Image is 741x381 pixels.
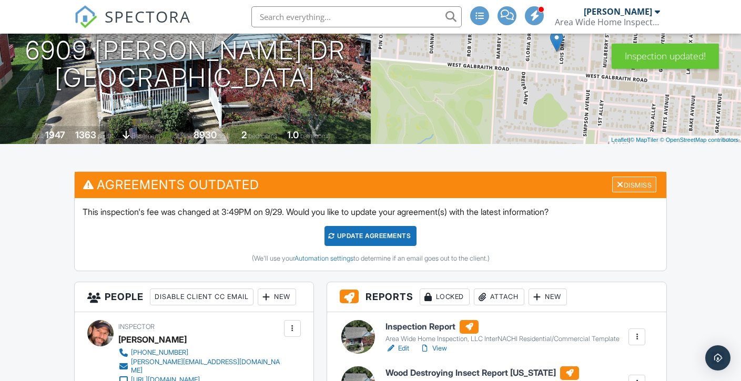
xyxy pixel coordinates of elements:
[251,6,462,27] input: Search everything...
[295,254,353,262] a: Automation settings
[118,347,281,358] a: [PHONE_NUMBER]
[612,44,719,69] div: Inspection updated!
[327,282,667,312] h3: Reports
[324,226,417,246] div: Update Agreements
[131,132,160,140] span: basement
[608,136,741,145] div: |
[248,132,277,140] span: bedrooms
[74,14,191,36] a: SPECTORA
[474,289,524,305] div: Attach
[385,366,579,380] h6: Wood Destroying Insect Report [US_STATE]
[75,172,666,198] h3: Agreements Outdated
[385,335,620,343] div: Area Wide Home Inspection, LLC InterNACHI Residential/Commercial Template
[170,132,192,140] span: Lot Size
[611,137,628,143] a: Leaflet
[258,289,296,305] div: New
[420,343,447,354] a: View
[83,254,658,263] div: (We'll use your to determine if an email goes out to the client.)
[660,137,738,143] a: © OpenStreetMap contributors
[32,132,44,140] span: Built
[25,37,346,92] h1: 6909 [PERSON_NAME] Dr [GEOGRAPHIC_DATA]
[194,129,217,140] div: 8930
[131,358,281,375] div: [PERSON_NAME][EMAIL_ADDRESS][DOMAIN_NAME]
[105,5,191,27] span: SPECTORA
[287,129,299,140] div: 1.0
[118,332,187,347] div: [PERSON_NAME]
[131,348,188,357] div: [PHONE_NUMBER]
[45,129,65,140] div: 1947
[150,289,253,305] div: Disable Client CC Email
[420,289,470,305] div: Locked
[630,137,658,143] a: © MapTiler
[98,132,113,140] span: sq. ft.
[75,129,96,140] div: 1363
[529,289,567,305] div: New
[584,6,652,17] div: [PERSON_NAME]
[385,320,620,343] a: Inspection Report Area Wide Home Inspection, LLC InterNACHI Residential/Commercial Template
[74,5,97,28] img: The Best Home Inspection Software - Spectora
[300,132,330,140] span: bathrooms
[241,129,247,140] div: 2
[218,132,231,140] span: sq.ft.
[118,358,281,375] a: [PERSON_NAME][EMAIL_ADDRESS][DOMAIN_NAME]
[385,343,409,354] a: Edit
[118,323,155,331] span: Inspector
[555,17,660,27] div: Area Wide Home Inspection, LLC
[75,282,313,312] h3: People
[705,345,730,370] div: Open Intercom Messenger
[612,177,656,193] div: Dismiss
[75,198,666,271] div: This inspection's fee was changed at 3:49PM on 9/29. Would you like to update your agreement(s) w...
[385,320,620,334] h6: Inspection Report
